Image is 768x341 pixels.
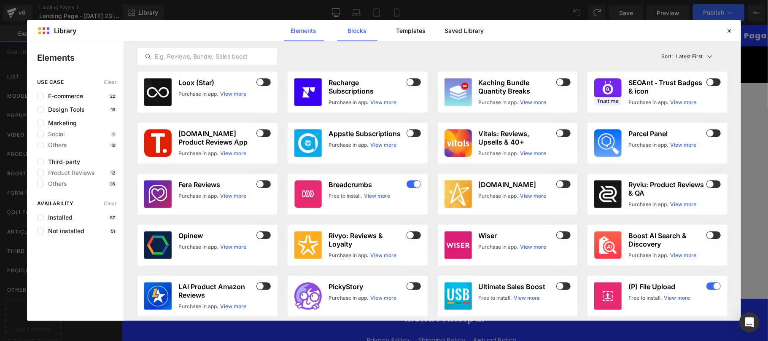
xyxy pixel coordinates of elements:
img: 6187dec1-c00a-4777-90eb-316382325808.webp [294,129,322,157]
summary: Búsqueda [547,30,565,48]
img: loox.jpg [144,78,172,106]
a: View more [520,99,547,106]
a: View more [670,252,696,259]
img: 9f98ff4f-a019-4e81-84a1-123c6986fecc.png [594,78,622,106]
span: E-commerce [44,93,83,99]
a: Blocks [337,20,377,41]
img: 1eba8361-494e-4e64-aaaa-f99efda0f44d.png [144,129,172,157]
span: Nova Import [GEOGRAPHIC_DATA] [199,30,444,48]
div: Purchase in app. [178,90,218,98]
a: View more [670,201,696,208]
h3: Breadcrumbs [329,180,405,189]
p: Paga Al Recibir💖 [621,7,695,14]
div: Purchase in app. [479,99,519,106]
a: View more [370,252,396,259]
div: Purchase in app. [178,150,218,157]
p: 22 [108,94,117,99]
h3: Recharge Subscriptions [329,78,405,95]
h3: (P) File Upload [628,282,705,291]
span: Clear [104,201,117,207]
div: Purchase in app. [479,243,519,251]
span: Catálogo [76,35,105,43]
p: Descuentos Exclusivos 😎 [472,7,579,14]
p: Elements [37,51,124,64]
p: Latest First [676,53,703,60]
span: Marketing [44,120,77,126]
div: Purchase in app. [479,192,519,200]
p: Envio Gratis 🚚 [367,7,429,14]
img: CJed0K2x44sDEAE=.png [594,180,622,208]
span: Others [44,142,67,148]
h3: Loox (Star) [178,78,255,87]
button: Latest FirstSort:Latest First [658,48,728,65]
h3: [DOMAIN_NAME] Product Reviews App [178,129,255,146]
p: Paga Al Recibir💖 [252,7,326,14]
a: Elements [284,20,324,41]
div: Purchase in app. [329,141,369,149]
span: Others [44,180,67,187]
h3: PickyStory [329,282,405,291]
img: CMry4dSL_YIDEAE=.png [144,282,172,310]
h3: Boost AI Search & Discovery [628,231,705,248]
div: Free to install. [479,294,512,302]
a: View more [370,99,396,106]
span: Inicio [49,35,66,43]
img: 4b6b591765c9b36332c4e599aea727c6_512x512.png [144,180,172,208]
a: View more [364,192,390,200]
img: stamped.jpg [445,180,472,208]
a: View more [220,90,246,98]
span: Clear [104,79,117,85]
h3: Wiser [479,231,555,240]
a: View more [220,192,246,200]
a: Saved Library [445,20,485,41]
a: Contacto [110,30,151,48]
a: View more [220,243,246,251]
h3: Rivyo: Reviews & Loyalty [329,231,405,248]
a: Explore Template [285,206,361,223]
h3: Kaching Bundle Quantity Breaks [479,78,555,95]
div: Purchase in app. [178,192,218,200]
a: View more [664,294,690,302]
div: Open Intercom Messenger [739,312,760,333]
img: opinew.jpg [144,231,172,259]
div: Free to install. [329,192,362,200]
a: View more [670,99,696,106]
p: 51 [109,228,117,234]
a: View more [514,294,540,302]
h3: Ryviu: Product Reviews & QA [628,180,705,197]
img: 26b75d61-258b-461b-8cc3-4bcb67141ce0.png [445,129,472,157]
h3: Appstle Subscriptions [329,129,405,138]
a: View more [520,243,547,251]
div: Free to install. [628,294,662,302]
div: Purchase in app. [178,303,218,310]
div: Purchase in app. [628,252,668,259]
a: View more [220,303,246,310]
a: Refund Policy [352,308,395,322]
a: View more [520,192,547,200]
h3: Vitals: Reviews, Upsells & 40+ [479,129,555,146]
img: 1fd9b51b-6ce7-437c-9b89-91bf9a4813c7.webp [445,78,472,106]
a: Privacy Policy [245,310,288,322]
p: 4 [110,132,117,137]
h3: Ultimate Sales Boost [479,282,555,291]
p: 57 [108,215,117,220]
a: Catálogo [71,30,110,48]
span: Contacto [115,35,146,43]
span: Sort: [662,54,673,59]
a: View more [520,150,547,157]
img: CK6otpbp4PwCEAE=.jpeg [294,78,322,106]
img: wiser.jpg [445,231,472,259]
span: use case [37,79,64,85]
p: 16 [109,107,117,112]
img: 911edb42-71e6-4210-8dae-cbf10c40066b.png [294,231,322,259]
p: Descuentos Exclusivos 😎 [103,7,210,14]
h3: [DOMAIN_NAME] [479,180,555,189]
a: Shipping Policy [296,308,344,322]
input: E.g. Reviews, Bundle, Sales boost... [138,51,277,62]
div: Purchase in app. [628,99,668,106]
p: 12 [109,170,117,175]
img: ea3afb01-6354-4d19-82d2-7eef5307fd4e.png [294,180,322,208]
span: Product Reviews [44,169,94,176]
h2: Menú Principal [237,287,409,299]
a: View more [370,294,396,302]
